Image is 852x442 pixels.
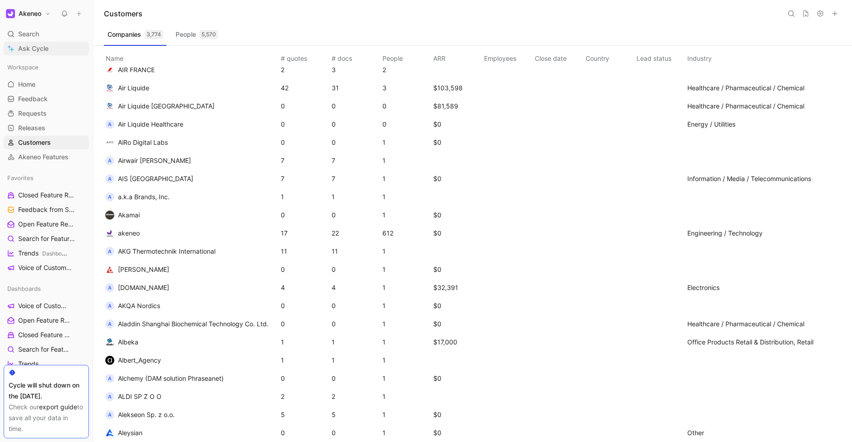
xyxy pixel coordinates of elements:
[431,224,482,242] td: $0
[4,217,89,231] a: Open Feature Requests
[279,369,330,388] td: 0
[7,173,34,182] span: Favorites
[18,249,67,258] span: Trends
[431,97,482,115] td: $81,589
[381,188,431,206] td: 1
[105,102,114,111] img: logo
[105,283,114,292] div: A
[686,315,851,333] td: Healthcare / Pharmaceutical / Chemical
[102,208,143,222] button: logoAkamai
[118,302,160,309] span: AKQA Nordics
[104,8,142,19] h1: Customers
[635,46,686,68] th: Lead status
[105,156,114,165] div: A
[118,284,169,291] span: [DOMAIN_NAME]
[4,92,89,106] a: Feedback
[7,284,41,293] span: Dashboards
[431,333,482,351] td: $17,000
[105,410,114,419] div: A
[118,374,224,382] span: Alchemy (DAM solution Phraseanet)
[381,279,431,297] td: 1
[279,61,330,79] td: 2
[686,170,851,188] td: Information / Media / Telecommunications
[330,152,381,170] td: 7
[431,424,482,442] td: $0
[4,261,89,275] a: Voice of Customers
[330,242,381,260] td: 11
[279,333,330,351] td: 1
[18,220,74,229] span: Open Feature Requests
[686,115,851,133] td: Energy / Utilities
[118,102,215,110] span: Air Liquide [GEOGRAPHIC_DATA]
[105,174,114,183] div: A
[105,392,114,401] div: A
[105,319,114,329] div: A
[279,279,330,297] td: 4
[686,424,851,442] td: Other
[431,315,482,333] td: $0
[330,61,381,79] td: 3
[18,94,48,103] span: Feedback
[118,157,191,164] span: Airwair [PERSON_NAME]
[381,388,431,406] td: 1
[279,224,330,242] td: 17
[279,406,330,424] td: 5
[105,65,114,74] img: logo
[42,250,73,257] span: Dashboards
[104,27,166,42] button: Companies
[4,171,89,185] div: Favorites
[105,229,114,238] img: logo
[18,234,76,244] span: Search for Feature Requests
[4,299,89,313] a: Voice of Customers
[105,374,114,383] div: A
[686,46,851,68] th: Industry
[330,351,381,369] td: 1
[118,193,170,201] span: a.k.a Brands, Inc.
[102,353,164,368] button: logoAlbert_Agency
[686,224,851,242] td: Engineering / Technology
[330,315,381,333] td: 0
[118,393,162,400] span: ALDI SP Z O O
[4,150,89,164] a: Akeneo Features
[330,170,381,188] td: 7
[330,388,381,406] td: 2
[105,428,114,437] img: logo
[4,78,89,91] a: Home
[330,206,381,224] td: 0
[686,79,851,97] td: Healthcare / Pharmaceutical / Chemical
[381,351,431,369] td: 1
[381,46,431,68] th: People
[4,107,89,120] a: Requests
[118,211,140,219] span: Akamai
[102,426,146,440] button: logoAleysian
[381,152,431,170] td: 1
[330,79,381,97] td: 31
[279,424,330,442] td: 0
[6,9,15,18] img: Akeneo
[330,260,381,279] td: 0
[686,97,851,115] td: Healthcare / Pharmaceutical / Chemical
[4,7,53,20] button: AkeneoAkeneo
[431,115,482,133] td: $0
[172,27,221,42] button: People
[9,380,84,402] div: Cycle will shut down on the [DATE].
[381,260,431,279] td: 1
[18,263,73,273] span: Voice of Customers
[330,115,381,133] td: 0
[118,356,161,364] span: Albert_Agency
[279,242,330,260] td: 11
[330,369,381,388] td: 0
[118,229,140,237] span: akeneo
[105,192,114,201] div: a
[330,97,381,115] td: 0
[584,46,635,68] th: Country
[102,81,152,95] button: logoAir Liquide
[4,42,89,55] a: Ask Cycle
[381,406,431,424] td: 1
[330,188,381,206] td: 1
[686,333,851,351] td: Office Products Retail & Distribution, Retail
[102,117,186,132] button: AAir Liquide Healthcare
[105,138,114,147] img: logo
[431,133,482,152] td: $0
[118,320,269,328] span: Aladdin Shanghai Biochemical Technology Co. Ltd.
